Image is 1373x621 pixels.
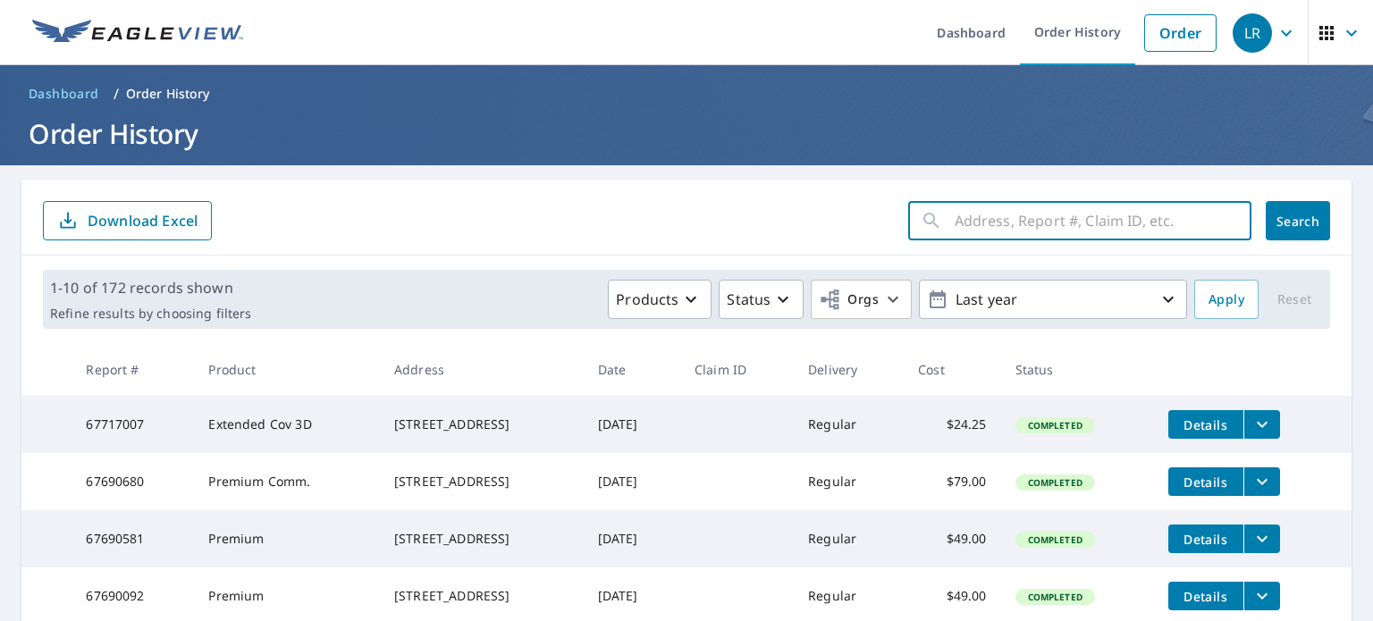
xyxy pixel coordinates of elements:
[1001,343,1154,396] th: Status
[72,396,194,453] td: 67717007
[1168,467,1243,496] button: detailsBtn-67690680
[394,530,569,548] div: [STREET_ADDRESS]
[955,196,1251,246] input: Address, Report #, Claim ID, etc.
[194,510,380,567] td: Premium
[948,284,1158,315] p: Last year
[1280,213,1316,230] span: Search
[21,115,1352,152] h1: Order History
[126,85,210,103] p: Order History
[1233,13,1272,53] div: LR
[21,80,106,108] a: Dashboard
[584,396,680,453] td: [DATE]
[394,587,569,605] div: [STREET_ADDRESS]
[72,453,194,510] td: 67690680
[680,343,794,396] th: Claim ID
[1243,410,1280,439] button: filesDropdownBtn-67717007
[584,510,680,567] td: [DATE]
[904,453,1000,510] td: $79.00
[1243,467,1280,496] button: filesDropdownBtn-67690680
[32,20,243,46] img: EV Logo
[904,343,1000,396] th: Cost
[719,280,804,319] button: Status
[1179,416,1233,433] span: Details
[1017,419,1093,432] span: Completed
[1017,591,1093,603] span: Completed
[194,343,380,396] th: Product
[194,396,380,453] td: Extended Cov 3D
[1243,582,1280,610] button: filesDropdownBtn-67690092
[50,306,251,322] p: Refine results by choosing filters
[1144,14,1217,52] a: Order
[811,280,912,319] button: Orgs
[21,80,1352,108] nav: breadcrumb
[919,280,1187,319] button: Last year
[584,343,680,396] th: Date
[608,280,712,319] button: Products
[1017,476,1093,489] span: Completed
[794,453,904,510] td: Regular
[584,453,680,510] td: [DATE]
[43,201,212,240] button: Download Excel
[904,396,1000,453] td: $24.25
[1168,410,1243,439] button: detailsBtn-67717007
[1266,201,1330,240] button: Search
[1209,289,1244,311] span: Apply
[72,343,194,396] th: Report #
[114,83,119,105] li: /
[1194,280,1259,319] button: Apply
[1168,524,1243,553] button: detailsBtn-67690581
[819,289,879,311] span: Orgs
[50,277,251,298] p: 1-10 of 172 records shown
[394,473,569,491] div: [STREET_ADDRESS]
[1168,582,1243,610] button: detailsBtn-67690092
[194,453,380,510] td: Premium Comm.
[904,510,1000,567] td: $49.00
[616,289,678,310] p: Products
[1179,588,1233,605] span: Details
[88,211,198,231] p: Download Excel
[1179,531,1233,548] span: Details
[29,85,99,103] span: Dashboard
[380,343,584,396] th: Address
[1243,524,1280,553] button: filesDropdownBtn-67690581
[1017,533,1093,546] span: Completed
[727,289,771,310] p: Status
[794,510,904,567] td: Regular
[72,510,194,567] td: 67690581
[394,415,569,433] div: [STREET_ADDRESS]
[794,396,904,453] td: Regular
[794,343,904,396] th: Delivery
[1179,474,1233,491] span: Details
